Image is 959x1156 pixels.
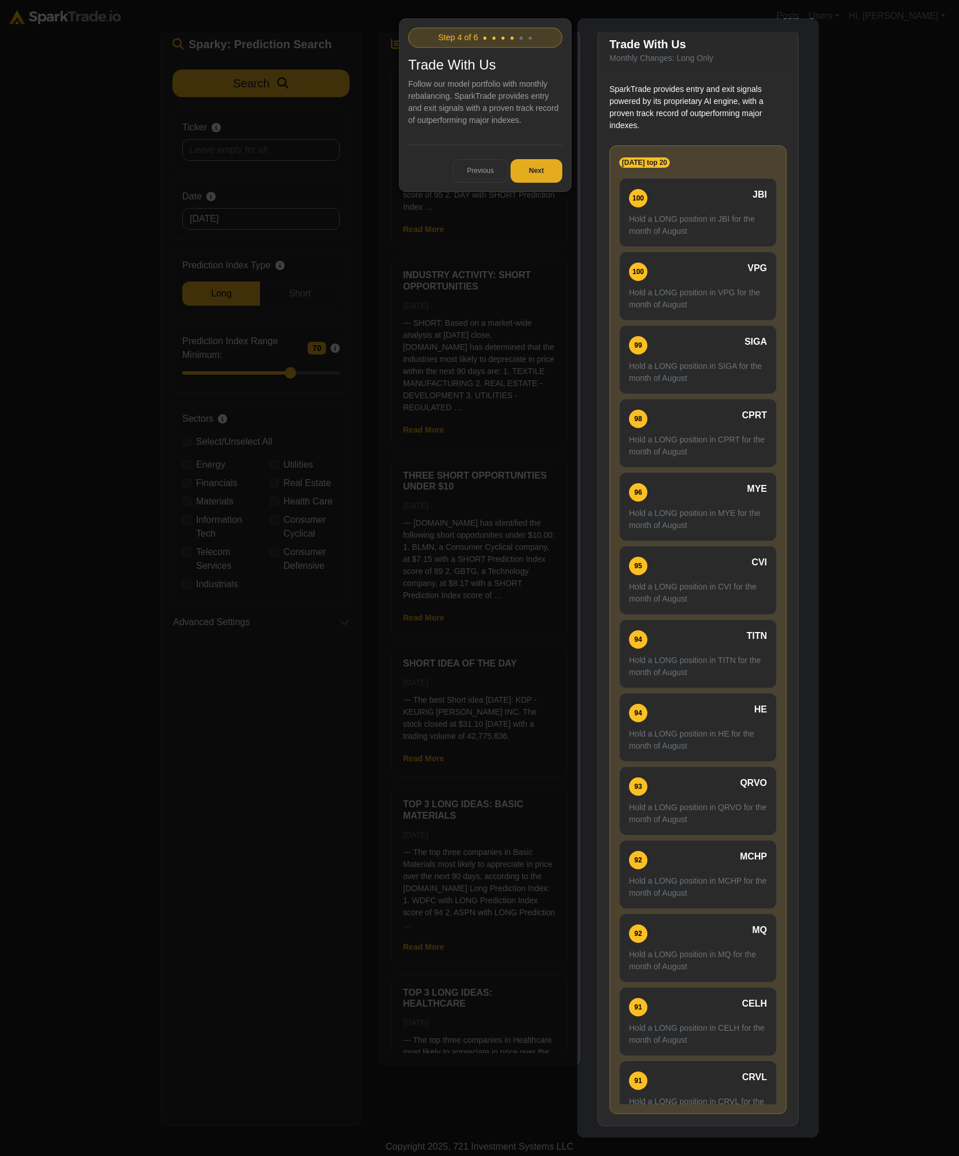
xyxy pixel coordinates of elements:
span: MCHP [740,850,767,864]
div: 100 [629,189,647,207]
a: 96 MYE Hold a LONG position in MYE for the month of August [619,472,777,541]
div: 95 [629,557,647,575]
h4: Trade With Us [408,57,562,74]
span: ● [528,33,532,42]
a: 99 SIGA Hold a LONG position in SIGA for the month of August [619,325,777,394]
span: TITN [746,629,767,643]
p: Hold a LONG position in MYE for the month of August [629,507,767,531]
p: Hold a LONG position in SIGA for the month of August [629,360,767,384]
div: 94 [629,704,647,722]
div: 94 [629,630,647,649]
span: CPRT [742,409,767,422]
button: Next [511,159,562,183]
div: 99 [629,336,647,354]
h5: Trade With Us [609,37,787,51]
p: Hold a LONG position in CPRT for the month of August [629,434,767,458]
span: ● [519,33,524,42]
button: Previous [452,159,508,183]
div: 91 [629,1072,647,1090]
a: 91 CRVL Hold a LONG position in CRVL for the month of August [619,1061,777,1130]
a: 91 CELH Hold a LONG position in CELH for the month of August [619,987,777,1056]
a: 94 HE Hold a LONG position in HE for the month of August [619,693,777,762]
div: 98 [629,410,647,428]
div: 93 [629,777,647,796]
span: MYE [747,482,767,496]
span: MQ [752,923,767,937]
a: 100 JBI Hold a LONG position in JBI for the month of August [619,178,777,247]
div: 92 [629,851,647,869]
div: Step 4 of 6 [408,28,562,48]
a: 100 VPG Hold a LONG position in VPG for the month of August [619,252,777,321]
span: HE [754,703,767,716]
span: JBI [753,188,767,202]
div: 91 [629,998,647,1016]
a: 98 CPRT Hold a LONG position in CPRT for the month of August [619,399,777,468]
small: Monthly Changes: Long Only [609,53,714,63]
p: Follow our model portfolio with monthly rebalancing. SparkTrade provides entry and exit signals w... [408,78,562,126]
div: 92 [629,924,647,943]
span: ● [510,33,515,42]
p: Hold a LONG position in VPG for the month of August [629,287,767,311]
span: [DATE] top 20 [619,157,670,168]
span: ● [501,33,505,42]
div: 100 [629,263,647,281]
a: 94 TITN Hold a LONG position in TITN for the month of August [619,619,777,688]
span: CRVL [742,1070,767,1084]
p: SparkTrade provides entry and exit signals powered by its proprietary AI engine, with a proven tr... [609,83,787,132]
p: Hold a LONG position in JBI for the month of August [629,213,767,237]
p: Hold a LONG position in CVI for the month of August [629,581,767,605]
p: Hold a LONG position in HE for the month of August [629,728,767,752]
p: Hold a LONG position in TITN for the month of August [629,654,767,679]
a: 92 MQ Hold a LONG position in MQ for the month of August [619,914,777,982]
a: 95 CVI Hold a LONG position in CVI for the month of August [619,546,777,615]
span: QRVO [740,776,767,790]
p: Hold a LONG position in QRVO for the month of August [629,802,767,826]
span: CVI [751,556,767,569]
span: CELH [742,997,767,1011]
span: ● [492,33,496,42]
a: 92 MCHP Hold a LONG position in MCHP for the month of August [619,840,777,909]
div: 96 [629,483,647,502]
a: 93 QRVO Hold a LONG position in QRVO for the month of August [619,766,777,835]
p: Hold a LONG position in MQ for the month of August [629,949,767,973]
span: ● [483,33,488,42]
span: SIGA [745,335,767,349]
p: Hold a LONG position in MCHP for the month of August [629,875,767,899]
p: Hold a LONG position in CRVL for the month of August [629,1096,767,1120]
p: Hold a LONG position in CELH for the month of August [629,1022,767,1046]
span: VPG [747,261,767,275]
